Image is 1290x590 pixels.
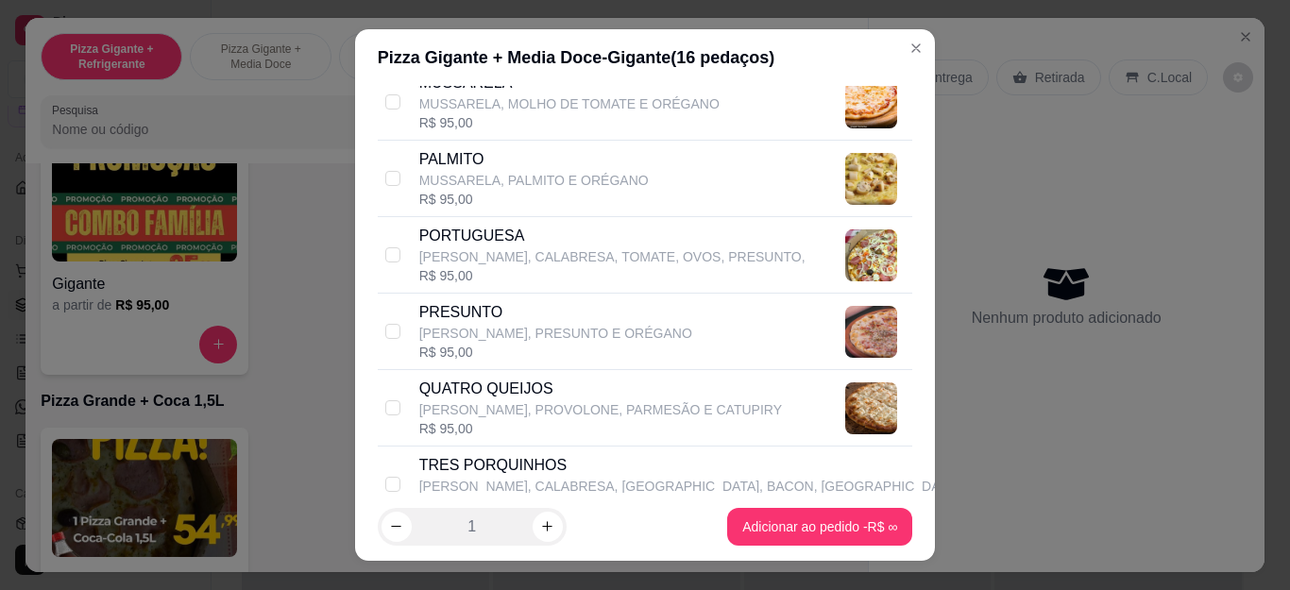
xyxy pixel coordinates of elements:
[845,306,897,358] img: product-image
[533,512,563,542] button: increase-product-quantity
[419,400,782,419] p: [PERSON_NAME], PROVOLONE, PARMESÃO E CATUPIRY
[419,266,806,285] div: R$ 95,00
[378,44,913,71] div: Pizza Gigante + Media Doce - Gigante ( 16 pedaços)
[901,33,931,63] button: Close
[467,515,476,538] p: 1
[727,508,912,546] button: Adicionar ao pedido -R$ ∞
[419,94,720,113] p: MUSSARELA, MOLHO DE TOMATE E ORÉGANO
[419,301,692,324] p: PRESUNTO
[845,229,897,281] img: product-image
[419,378,782,400] p: QUATRO QUEIJOS
[845,382,897,434] img: product-image
[419,148,649,171] p: PALMITO
[419,419,782,438] div: R$ 95,00
[419,247,806,266] p: [PERSON_NAME], CALABRESA, TOMATE, OVOS, PRESUNTO,
[382,512,412,542] button: decrease-product-quantity
[845,153,897,205] img: product-image
[419,113,720,132] div: R$ 95,00
[419,324,692,343] p: [PERSON_NAME], PRESUNTO E ORÉGANO
[419,454,959,477] p: TRES PORQUINHOS
[845,76,897,128] img: product-image
[419,171,649,190] p: MUSSARELA, PALMITO E ORÉGANO
[419,225,806,247] p: PORTUGUESA
[419,190,649,209] div: R$ 95,00
[419,343,692,362] div: R$ 95,00
[419,477,959,496] p: [PERSON_NAME], CALABRESA, [GEOGRAPHIC_DATA], BACON, [GEOGRAPHIC_DATA]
